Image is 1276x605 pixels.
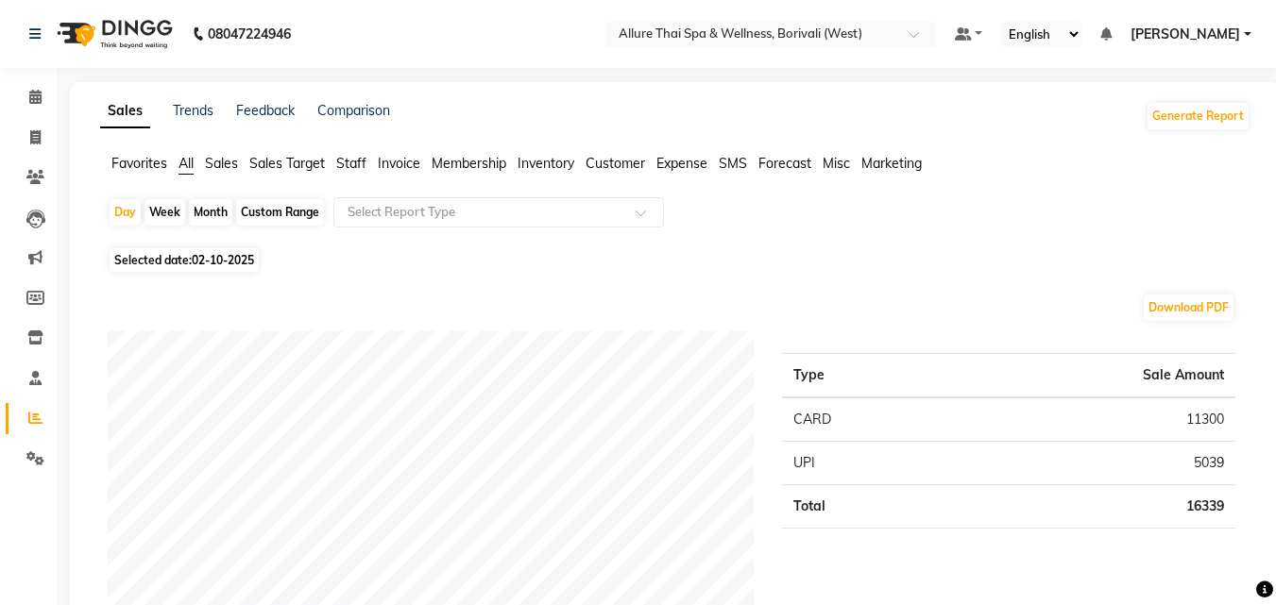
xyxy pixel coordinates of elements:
span: Customer [586,155,645,172]
span: 02-10-2025 [192,253,254,267]
a: Sales [100,94,150,128]
span: Selected date: [110,248,259,272]
span: Expense [656,155,707,172]
td: 5039 [949,442,1235,485]
button: Download PDF [1144,294,1233,321]
span: All [179,155,194,172]
td: CARD [782,397,949,442]
div: Month [189,199,232,226]
span: Favorites [111,155,167,172]
img: logo [48,8,178,60]
span: Sales Target [249,155,325,172]
div: Day [110,199,141,226]
span: Sales [205,155,238,172]
td: 11300 [949,397,1235,442]
button: Generate Report [1148,103,1249,129]
span: Staff [336,155,366,172]
span: Marketing [861,155,922,172]
td: UPI [782,442,949,485]
th: Sale Amount [949,354,1235,398]
span: SMS [719,155,747,172]
b: 08047224946 [208,8,291,60]
a: Comparison [317,102,390,119]
div: Week [145,199,185,226]
td: 16339 [949,485,1235,529]
span: Forecast [758,155,811,172]
span: Membership [432,155,506,172]
span: Inventory [518,155,574,172]
span: [PERSON_NAME] [1131,25,1240,44]
span: Invoice [378,155,420,172]
a: Feedback [236,102,295,119]
div: Custom Range [236,199,324,226]
a: Trends [173,102,213,119]
td: Total [782,485,949,529]
span: Misc [823,155,850,172]
th: Type [782,354,949,398]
